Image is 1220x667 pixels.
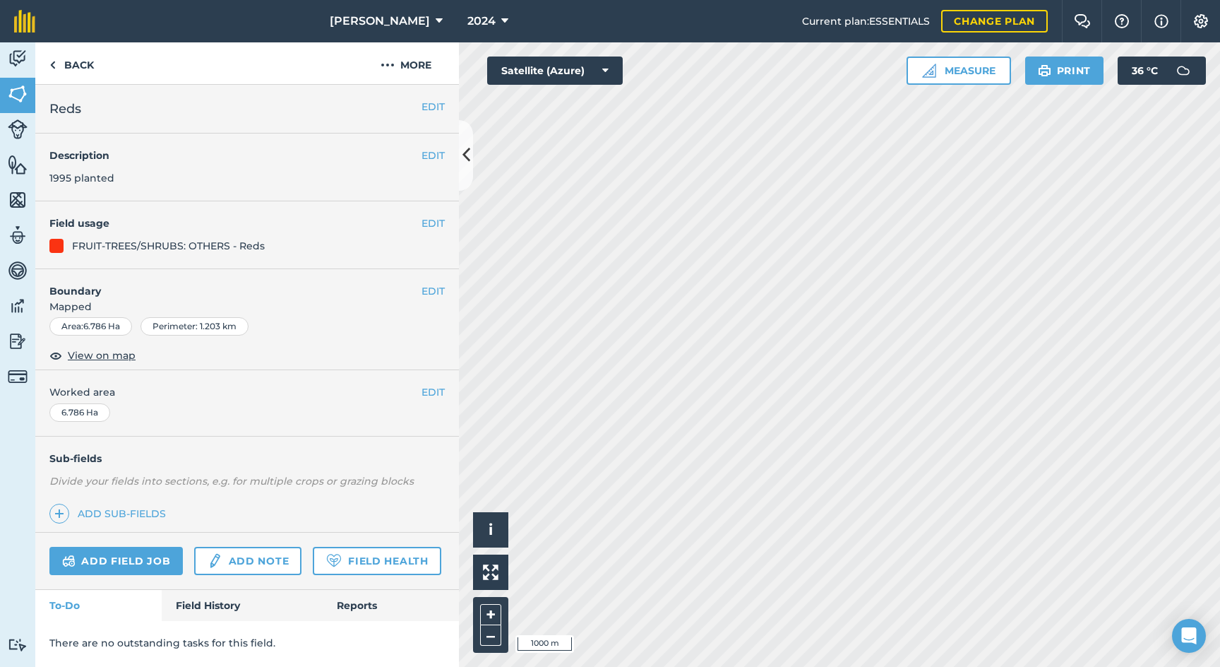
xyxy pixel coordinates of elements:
button: i [473,512,508,548]
span: Worked area [49,384,445,400]
button: Print [1025,57,1104,85]
img: svg+xml;base64,PHN2ZyB4bWxucz0iaHR0cDovL3d3dy53My5vcmcvMjAwMC9zdmciIHdpZHRoPSIxNCIgaGVpZ2h0PSIyNC... [54,505,64,522]
img: svg+xml;base64,PHN2ZyB4bWxucz0iaHR0cDovL3d3dy53My5vcmcvMjAwMC9zdmciIHdpZHRoPSI1NiIgaGVpZ2h0PSI2MC... [8,189,28,211]
button: EDIT [421,283,445,299]
div: FRUIT-TREES/SHRUBS: OTHERS - Reds [72,238,265,254]
span: 1995 planted [49,172,114,184]
img: svg+xml;base64,PD94bWwgdmVyc2lvbj0iMS4wIiBlbmNvZGluZz0idXRmLTgiPz4KPCEtLSBHZW5lcmF0b3I6IEFkb2JlIE... [8,119,28,139]
img: svg+xml;base64,PD94bWwgdmVyc2lvbj0iMS4wIiBlbmNvZGluZz0idXRmLTgiPz4KPCEtLSBHZW5lcmF0b3I6IEFkb2JlIE... [8,48,28,69]
a: Add field job [49,547,183,575]
img: Ruler icon [922,64,936,78]
button: EDIT [421,99,445,114]
button: Satellite (Azure) [487,57,623,85]
img: svg+xml;base64,PD94bWwgdmVyc2lvbj0iMS4wIiBlbmNvZGluZz0idXRmLTgiPz4KPCEtLSBHZW5lcmF0b3I6IEFkb2JlIE... [8,638,28,651]
button: View on map [49,347,136,364]
img: svg+xml;base64,PD94bWwgdmVyc2lvbj0iMS4wIiBlbmNvZGluZz0idXRmLTgiPz4KPCEtLSBHZW5lcmF0b3I6IEFkb2JlIE... [8,367,28,386]
img: svg+xml;base64,PD94bWwgdmVyc2lvbj0iMS4wIiBlbmNvZGluZz0idXRmLTgiPz4KPCEtLSBHZW5lcmF0b3I6IEFkb2JlIE... [8,295,28,317]
img: svg+xml;base64,PD94bWwgdmVyc2lvbj0iMS4wIiBlbmNvZGluZz0idXRmLTgiPz4KPCEtLSBHZW5lcmF0b3I6IEFkb2JlIE... [1169,57,1197,85]
img: svg+xml;base64,PD94bWwgdmVyc2lvbj0iMS4wIiBlbmNvZGluZz0idXRmLTgiPz4KPCEtLSBHZW5lcmF0b3I6IEFkb2JlIE... [8,225,28,246]
button: EDIT [421,216,445,231]
button: 36 °C [1118,57,1206,85]
span: Mapped [35,299,459,314]
span: 2024 [467,13,496,30]
img: fieldmargin Logo [14,10,35,33]
img: svg+xml;base64,PD94bWwgdmVyc2lvbj0iMS4wIiBlbmNvZGluZz0idXRmLTgiPz4KPCEtLSBHZW5lcmF0b3I6IEFkb2JlIE... [207,553,222,569]
button: – [480,625,501,646]
a: Back [35,42,108,84]
img: svg+xml;base64,PHN2ZyB4bWxucz0iaHR0cDovL3d3dy53My5vcmcvMjAwMC9zdmciIHdpZHRoPSI1NiIgaGVpZ2h0PSI2MC... [8,83,28,105]
img: svg+xml;base64,PD94bWwgdmVyc2lvbj0iMS4wIiBlbmNvZGluZz0idXRmLTgiPz4KPCEtLSBHZW5lcmF0b3I6IEFkb2JlIE... [62,553,76,569]
p: There are no outstanding tasks for this field. [49,635,445,651]
img: Four arrows, one pointing top left, one top right, one bottom right and the last bottom left [483,565,498,580]
em: Divide your fields into sections, e.g. for multiple crops or grazing blocks [49,475,414,488]
a: Reports [323,590,459,621]
span: i [489,521,493,538]
a: To-Do [35,590,162,621]
span: Reds [49,99,81,119]
span: 36 ° C [1132,57,1158,85]
button: More [353,42,459,84]
img: Two speech bubbles overlapping with the left bubble in the forefront [1074,14,1091,28]
a: Add note [194,547,301,575]
a: Add sub-fields [49,504,172,524]
h4: Boundary [35,269,421,299]
button: Measure [907,57,1011,85]
img: svg+xml;base64,PHN2ZyB4bWxucz0iaHR0cDovL3d3dy53My5vcmcvMjAwMC9zdmciIHdpZHRoPSIxNyIgaGVpZ2h0PSIxNy... [1154,13,1168,30]
img: svg+xml;base64,PHN2ZyB4bWxucz0iaHR0cDovL3d3dy53My5vcmcvMjAwMC9zdmciIHdpZHRoPSIyMCIgaGVpZ2h0PSIyNC... [381,57,395,73]
h4: Sub-fields [35,451,459,466]
img: svg+xml;base64,PD94bWwgdmVyc2lvbj0iMS4wIiBlbmNvZGluZz0idXRmLTgiPz4KPCEtLSBHZW5lcmF0b3I6IEFkb2JlIE... [8,331,28,352]
img: A question mark icon [1113,14,1130,28]
span: View on map [68,348,136,363]
div: Perimeter : 1.203 km [140,317,249,336]
div: Area : 6.786 Ha [49,317,132,336]
button: + [480,604,501,625]
button: EDIT [421,384,445,400]
span: [PERSON_NAME] [330,13,430,30]
div: 6.786 Ha [49,403,110,422]
img: svg+xml;base64,PHN2ZyB4bWxucz0iaHR0cDovL3d3dy53My5vcmcvMjAwMC9zdmciIHdpZHRoPSI5IiBoZWlnaHQ9IjI0Ii... [49,57,56,73]
img: svg+xml;base64,PHN2ZyB4bWxucz0iaHR0cDovL3d3dy53My5vcmcvMjAwMC9zdmciIHdpZHRoPSIxOSIgaGVpZ2h0PSIyNC... [1038,62,1051,79]
a: Change plan [941,10,1048,33]
button: EDIT [421,148,445,163]
a: Field History [162,590,322,621]
h4: Description [49,148,445,163]
img: svg+xml;base64,PHN2ZyB4bWxucz0iaHR0cDovL3d3dy53My5vcmcvMjAwMC9zdmciIHdpZHRoPSIxOCIgaGVpZ2h0PSIyNC... [49,347,62,364]
img: svg+xml;base64,PD94bWwgdmVyc2lvbj0iMS4wIiBlbmNvZGluZz0idXRmLTgiPz4KPCEtLSBHZW5lcmF0b3I6IEFkb2JlIE... [8,260,28,281]
div: Open Intercom Messenger [1172,619,1206,653]
a: Field Health [313,547,441,575]
h4: Field usage [49,216,421,231]
span: Current plan : ESSENTIALS [802,13,930,29]
img: A cog icon [1192,14,1209,28]
img: svg+xml;base64,PHN2ZyB4bWxucz0iaHR0cDovL3d3dy53My5vcmcvMjAwMC9zdmciIHdpZHRoPSI1NiIgaGVpZ2h0PSI2MC... [8,154,28,175]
